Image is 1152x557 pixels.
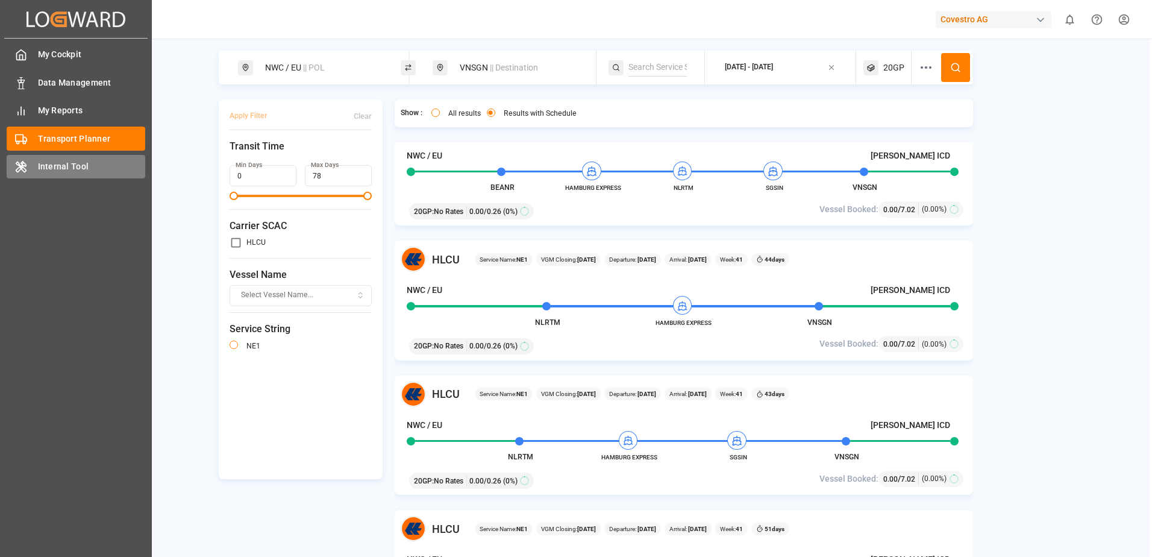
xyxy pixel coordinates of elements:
[480,524,528,533] span: Service Name:
[609,255,656,264] span: Departure:
[38,77,146,89] span: Data Management
[720,255,743,264] span: Week:
[541,524,596,533] span: VGM Closing:
[936,8,1056,31] button: Covestro AG
[883,338,919,350] div: /
[516,391,528,397] b: NE1
[480,255,528,264] span: Service Name:
[669,255,707,264] span: Arrival:
[414,341,434,351] span: 20GP :
[651,318,717,327] span: HAMBURG EXPRESS
[736,391,743,397] b: 41
[636,256,656,263] b: [DATE]
[687,526,707,532] b: [DATE]
[871,149,950,162] h4: [PERSON_NAME] ICD
[504,110,577,117] label: Results with Schedule
[1056,6,1083,33] button: show 0 new notifications
[7,43,145,66] a: My Cockpit
[230,322,372,336] span: Service String
[541,255,596,264] span: VGM Closing:
[687,391,707,397] b: [DATE]
[819,473,878,485] span: Vessel Booked:
[503,341,518,351] span: (0%)
[516,256,528,263] b: NE1
[311,161,339,169] label: Max Days
[414,476,434,486] span: 20GP :
[736,526,743,532] b: 41
[609,524,656,533] span: Departure:
[448,110,481,117] label: All results
[922,339,947,350] span: (0.00%)
[736,256,743,263] b: 41
[819,203,878,216] span: Vessel Booked:
[508,453,533,461] span: NLRTM
[651,183,717,192] span: NLRTM
[669,389,707,398] span: Arrival:
[38,133,146,145] span: Transport Planner
[765,256,784,263] b: 44 days
[577,391,596,397] b: [DATE]
[469,341,501,351] span: 0.00 / 0.26
[354,105,372,127] button: Clear
[669,524,707,533] span: Arrival:
[883,473,919,485] div: /
[401,382,426,407] img: Carrier
[541,389,596,398] span: VGM Closing:
[871,284,950,297] h4: [PERSON_NAME] ICD
[434,476,463,486] span: No Rates
[434,206,463,217] span: No Rates
[720,389,743,398] span: Week:
[853,183,877,192] span: VNSGN
[922,204,947,215] span: (0.00%)
[230,219,372,233] span: Carrier SCAC
[871,419,950,432] h4: [PERSON_NAME] ICD
[407,284,442,297] h4: NWC / EU
[503,206,518,217] span: (0%)
[414,206,434,217] span: 20GP :
[883,61,904,74] span: 20GP
[452,57,583,79] div: VNSGN
[434,341,463,351] span: No Rates
[38,104,146,117] span: My Reports
[628,58,687,77] input: Search Service String
[741,183,807,192] span: SGSIN
[636,526,656,532] b: [DATE]
[705,453,771,462] span: SGSIN
[469,206,501,217] span: 0.00 / 0.26
[246,342,260,350] label: NE1
[883,340,898,348] span: 0.00
[1083,6,1110,33] button: Help Center
[535,318,560,327] span: NLRTM
[807,318,832,327] span: VNSGN
[401,247,426,272] img: Carrier
[560,183,626,192] span: HAMBURG EXPRESS
[901,206,915,214] span: 7.02
[401,516,426,541] img: Carrier
[230,139,372,154] span: Transit Time
[636,391,656,397] b: [DATE]
[258,57,388,79] div: NWC / EU
[901,340,915,348] span: 7.02
[354,111,372,122] div: Clear
[38,48,146,61] span: My Cockpit
[432,251,460,268] span: HLCU
[765,526,784,532] b: 51 days
[230,192,238,200] span: Minimum
[490,183,515,192] span: BEANR
[883,206,898,214] span: 0.00
[236,161,262,169] label: Min Days
[883,475,898,483] span: 0.00
[432,521,460,537] span: HLCU
[246,239,266,246] label: HLCU
[834,453,859,461] span: VNSGN
[765,391,784,397] b: 43 days
[609,389,656,398] span: Departure:
[901,475,915,483] span: 7.02
[577,256,596,263] b: [DATE]
[922,473,947,484] span: (0.00%)
[363,192,372,200] span: Maximum
[7,155,145,178] a: Internal Tool
[303,63,325,72] span: || POL
[432,386,460,402] span: HLCU
[516,526,528,532] b: NE1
